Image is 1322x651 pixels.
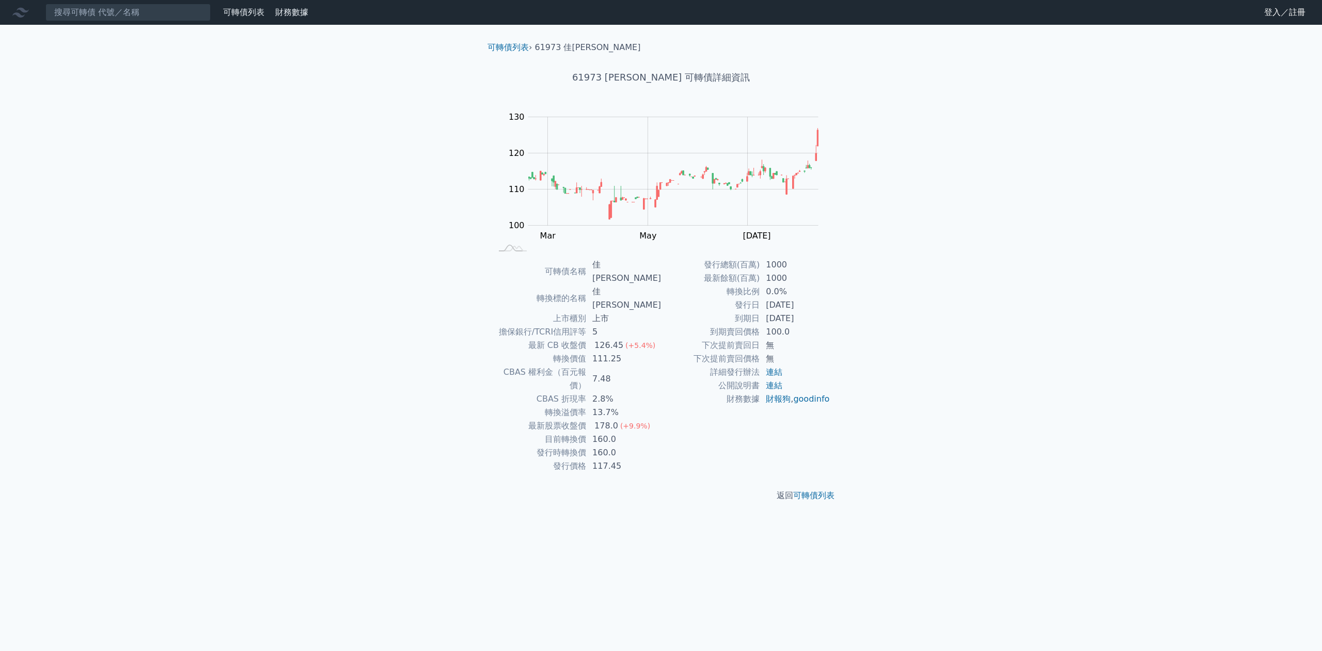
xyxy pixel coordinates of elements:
td: 最新股票收盤價 [492,419,586,433]
tspan: 110 [509,184,525,194]
td: 發行時轉換價 [492,446,586,459]
tspan: 120 [509,148,525,158]
td: 下次提前賣回日 [661,339,760,352]
td: 下次提前賣回價格 [661,352,760,366]
td: [DATE] [760,312,830,325]
td: [DATE] [760,298,830,312]
td: 5 [586,325,661,339]
td: 財務數據 [661,392,760,406]
p: 返回 [479,489,843,502]
td: 轉換標的名稱 [492,285,586,312]
td: 117.45 [586,459,661,473]
span: (+5.4%) [625,341,655,350]
td: 詳細發行辦法 [661,366,760,379]
td: 佳[PERSON_NAME] [586,285,661,312]
tspan: [DATE] [743,231,770,241]
td: 到期賣回價格 [661,325,760,339]
td: 目前轉換價 [492,433,586,446]
td: 轉換價值 [492,352,586,366]
td: 111.25 [586,352,661,366]
td: 1000 [760,258,830,272]
li: 61973 佳[PERSON_NAME] [535,41,641,54]
td: 可轉債名稱 [492,258,586,285]
h1: 61973 [PERSON_NAME] 可轉債詳細資訊 [479,70,843,85]
tspan: May [639,231,656,241]
a: 可轉債列表 [793,490,835,500]
a: 可轉債列表 [223,7,264,17]
a: 財報狗 [766,394,791,404]
a: 連結 [766,380,782,390]
td: 160.0 [586,433,661,446]
td: 公開說明書 [661,379,760,392]
a: goodinfo [793,394,829,404]
td: 上市櫃別 [492,312,586,325]
td: CBAS 折現率 [492,392,586,406]
td: 1000 [760,272,830,285]
a: 登入／註冊 [1256,4,1314,21]
a: 可轉債列表 [487,42,529,52]
td: 擔保銀行/TCRI信用評等 [492,325,586,339]
a: 財務數據 [275,7,308,17]
div: 178.0 [592,419,620,433]
td: 最新 CB 收盤價 [492,339,586,352]
td: 無 [760,339,830,352]
td: 轉換比例 [661,285,760,298]
td: CBAS 權利金（百元報價） [492,366,586,392]
td: 發行日 [661,298,760,312]
a: 連結 [766,367,782,377]
td: 7.48 [586,366,661,392]
span: (+9.9%) [620,422,650,430]
td: 2.8% [586,392,661,406]
td: 發行價格 [492,459,586,473]
tspan: Mar [540,231,556,241]
g: Chart [503,112,834,241]
td: 到期日 [661,312,760,325]
td: 發行總額(百萬) [661,258,760,272]
tspan: 100 [509,220,525,230]
td: 無 [760,352,830,366]
input: 搜尋可轉債 代號／名稱 [45,4,211,21]
td: , [760,392,830,406]
td: 佳[PERSON_NAME] [586,258,661,285]
td: 13.7% [586,406,661,419]
tspan: 130 [509,112,525,122]
td: 最新餘額(百萬) [661,272,760,285]
td: 100.0 [760,325,830,339]
td: 160.0 [586,446,661,459]
div: 126.45 [592,339,625,352]
li: › [487,41,532,54]
td: 轉換溢價率 [492,406,586,419]
td: 0.0% [760,285,830,298]
td: 上市 [586,312,661,325]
